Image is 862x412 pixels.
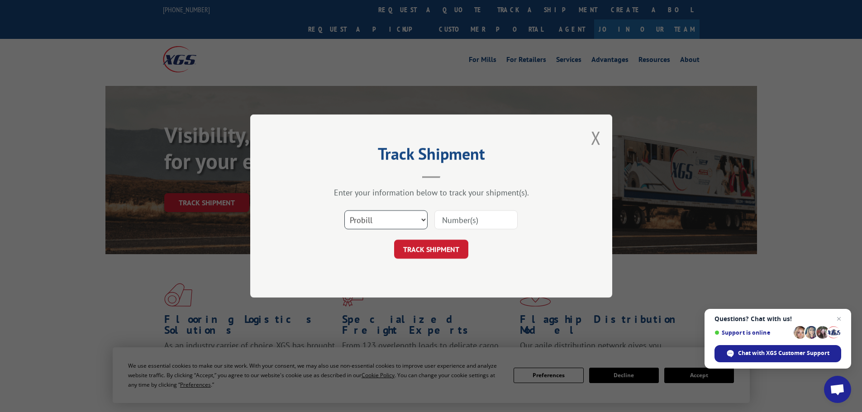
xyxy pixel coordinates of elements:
[295,147,567,165] h2: Track Shipment
[434,210,518,229] input: Number(s)
[824,376,851,403] div: Open chat
[833,313,844,324] span: Close chat
[714,315,841,322] span: Questions? Chat with us!
[714,345,841,362] div: Chat with XGS Customer Support
[714,329,791,336] span: Support is online
[738,349,829,357] span: Chat with XGS Customer Support
[295,187,567,198] div: Enter your information below to track your shipment(s).
[591,126,601,150] button: Close modal
[394,240,468,259] button: TRACK SHIPMENT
